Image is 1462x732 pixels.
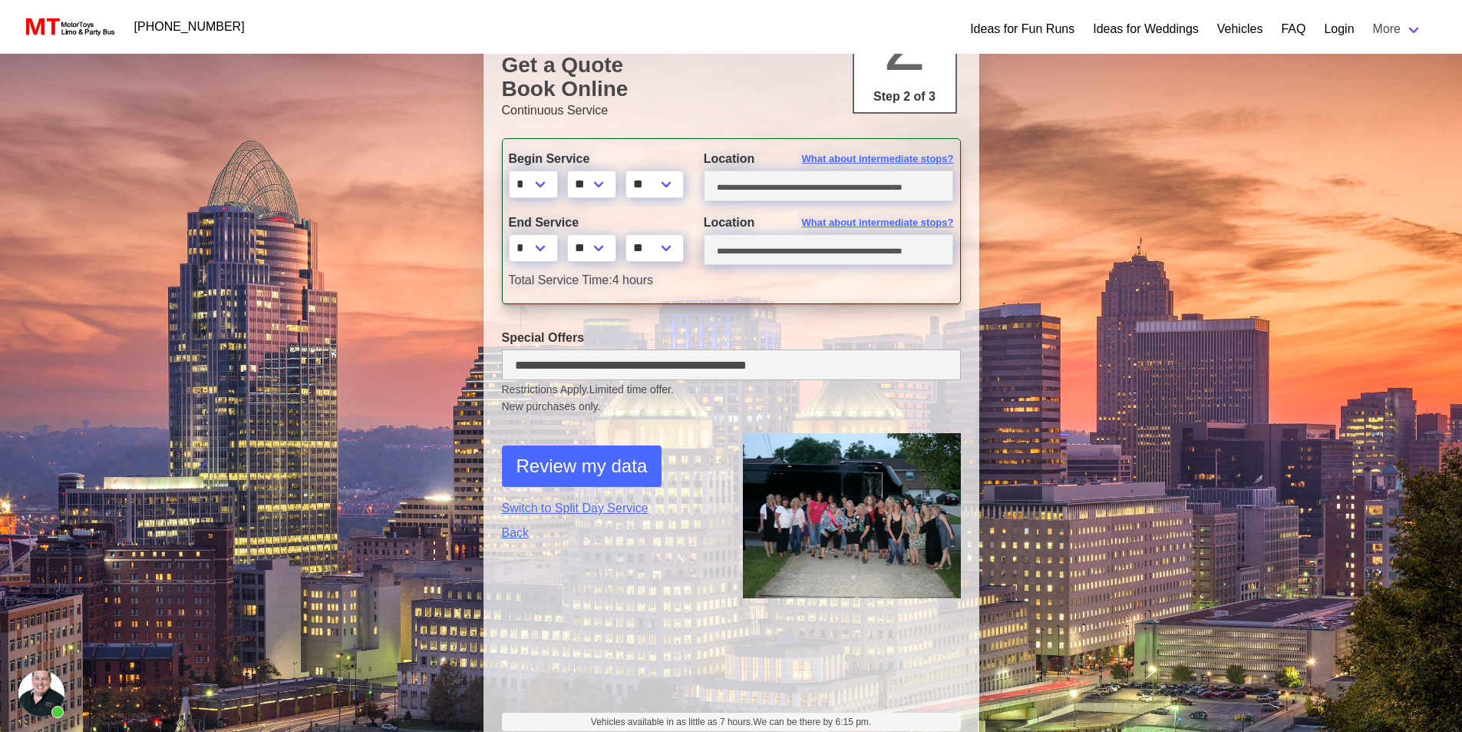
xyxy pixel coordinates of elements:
a: Open chat [18,671,64,717]
p: Continuous Service [502,101,961,120]
span: Location [704,152,755,165]
label: Special Offers [502,329,961,347]
a: FAQ [1281,20,1305,38]
img: MotorToys Logo [21,16,116,38]
span: What about intermediate stops? [802,215,954,230]
button: Review my data [502,445,662,487]
a: Login [1324,20,1354,38]
label: End Service [509,214,681,232]
a: Ideas for Fun Runs [970,20,1074,38]
p: Step 2 of 3 [860,88,949,106]
a: Back [502,524,720,542]
img: 1.png [743,433,961,598]
div: 4 hours [497,271,965,290]
small: Restrictions Apply. [502,383,961,415]
span: Review my data [516,452,648,480]
span: Limited time offer. [589,382,674,398]
span: What about intermediate stops? [802,151,954,167]
span: We can be there by 6:15 pm. [753,717,871,727]
a: Switch to Split Day Service [502,499,720,518]
span: New purchases only. [502,399,961,415]
h1: Get a Quote Book Online [502,53,961,101]
a: More [1364,14,1431,45]
span: Location [704,216,755,229]
a: Vehicles [1217,20,1263,38]
span: Total Service Time: [509,273,612,287]
a: Ideas for Weddings [1093,20,1199,38]
a: [PHONE_NUMBER] [125,12,254,42]
span: Vehicles available in as little as 7 hours. [591,715,871,729]
label: Begin Service [509,150,681,168]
